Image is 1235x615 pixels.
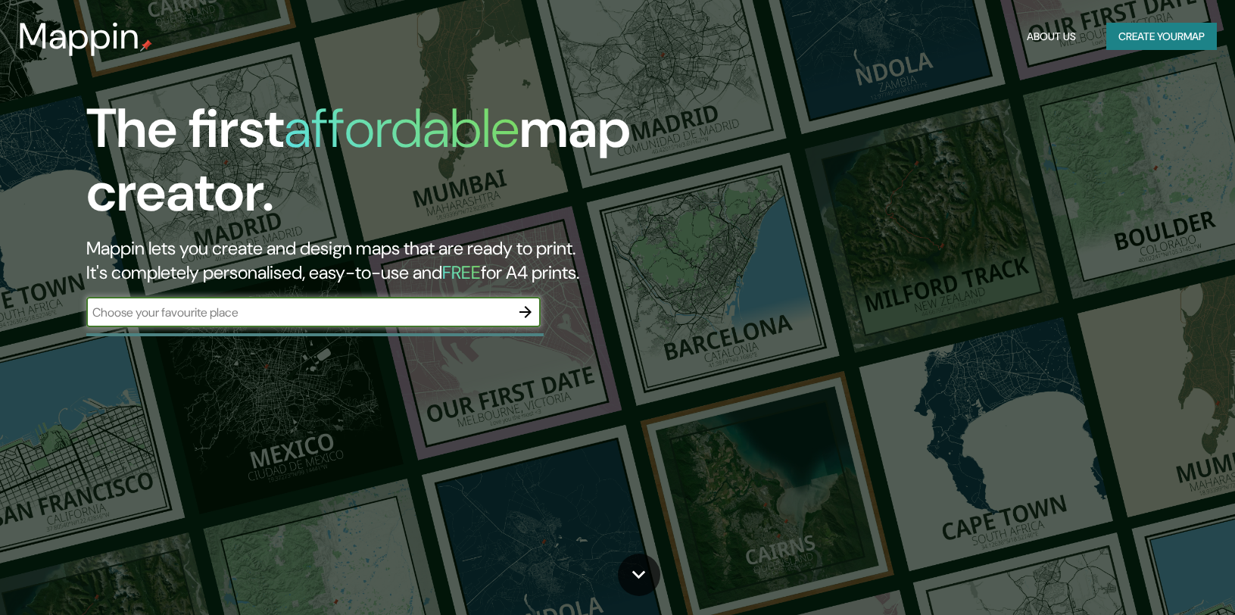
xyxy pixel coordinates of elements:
[86,97,704,236] h1: The first map creator.
[284,93,519,164] h1: affordable
[140,39,152,52] img: mappin-pin
[86,236,704,285] h2: Mappin lets you create and design maps that are ready to print. It's completely personalised, eas...
[442,261,481,284] h5: FREE
[1100,556,1218,598] iframe: Help widget launcher
[1021,23,1082,51] button: About Us
[18,15,140,58] h3: Mappin
[1106,23,1217,51] button: Create yourmap
[86,304,510,321] input: Choose your favourite place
